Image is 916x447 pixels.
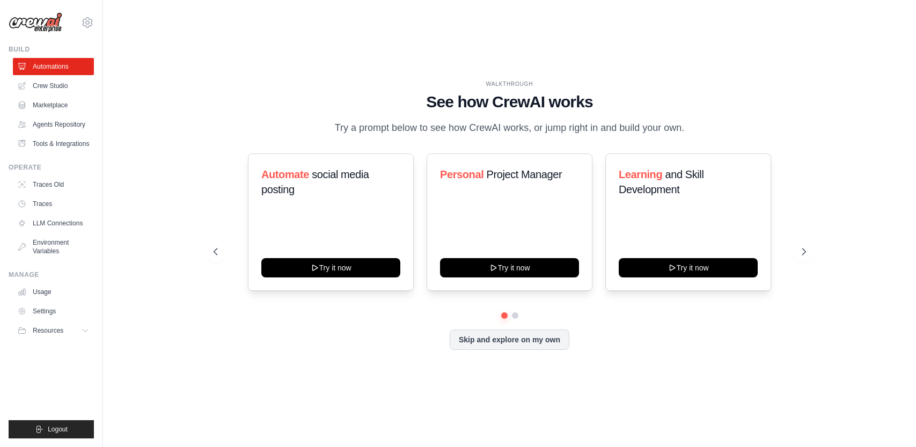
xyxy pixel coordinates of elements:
[440,168,483,180] span: Personal
[13,303,94,320] a: Settings
[450,329,569,350] button: Skip and explore on my own
[33,326,63,335] span: Resources
[13,322,94,339] button: Resources
[619,168,704,195] span: and Skill Development
[9,420,94,438] button: Logout
[261,258,400,277] button: Try it now
[261,168,369,195] span: social media posting
[13,77,94,94] a: Crew Studio
[13,283,94,301] a: Usage
[13,135,94,152] a: Tools & Integrations
[440,258,579,277] button: Try it now
[13,116,94,133] a: Agents Repository
[619,168,662,180] span: Learning
[13,97,94,114] a: Marketplace
[619,258,758,277] button: Try it now
[9,12,62,33] img: Logo
[261,168,309,180] span: Automate
[9,163,94,172] div: Operate
[329,120,690,136] p: Try a prompt below to see how CrewAI works, or jump right in and build your own.
[214,92,806,112] h1: See how CrewAI works
[48,425,68,434] span: Logout
[9,270,94,279] div: Manage
[13,195,94,212] a: Traces
[13,176,94,193] a: Traces Old
[13,215,94,232] a: LLM Connections
[9,45,94,54] div: Build
[486,168,562,180] span: Project Manager
[214,80,806,88] div: WALKTHROUGH
[13,234,94,260] a: Environment Variables
[13,58,94,75] a: Automations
